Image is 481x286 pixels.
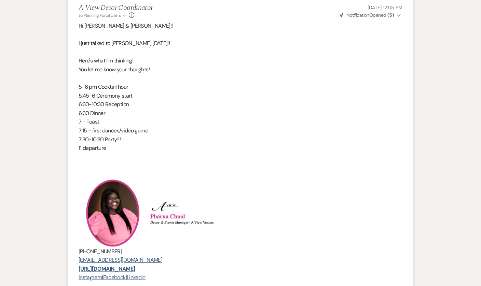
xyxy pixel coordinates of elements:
[79,135,402,144] p: 7:30-10:30 Party!!!
[340,12,394,18] span: Opened
[79,265,135,272] a: [URL][DOMAIN_NAME]
[79,56,402,65] p: Here's what I'm thinking!
[79,144,402,153] p: 11 departure
[79,256,162,263] a: [EMAIL_ADDRESS][DOMAIN_NAME]
[79,65,402,74] p: You let me know your thoughts!
[339,12,402,19] button: NotificationOpened (5)
[79,13,121,18] span: to: Planning Portal Users
[79,12,127,18] button: to: Planning Portal Users
[148,201,224,225] img: Screenshot 2025-04-02 at 3.30.15 PM.png
[79,91,402,100] p: 5:45-6 Ceremony start
[127,274,146,281] a: LinkedIn
[387,12,394,18] strong: ( 5 )
[368,4,402,11] span: [DATE] 12:05 PM
[79,117,402,126] p: 7 - Toast
[79,83,402,91] p: 5-6 pm Cocktail hour
[79,179,147,247] img: PC .png
[79,126,402,135] p: 7:15 - first dances/video game
[102,274,103,281] span: |
[79,39,402,48] p: I just talked to [PERSON_NAME] [DATE]!!
[79,22,402,30] p: Hi [PERSON_NAME] & [PERSON_NAME]!!
[79,274,102,281] a: Instagram
[79,248,122,255] span: [PHONE_NUMBER]
[79,100,402,109] p: 6:30-10:30 Reception
[126,274,127,281] span: |
[103,274,126,281] a: Facebook
[79,109,402,118] p: 6:30 Dinner
[346,12,369,18] span: Notification
[79,4,153,12] h5: A View Decor Coordinator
